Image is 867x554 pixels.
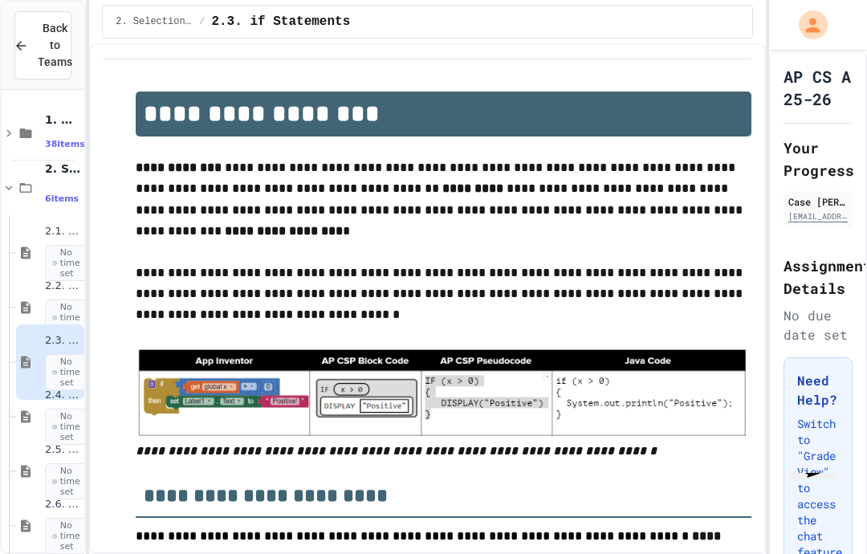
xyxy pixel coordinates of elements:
span: 6 items [45,193,79,204]
span: 2.5. Compound Boolean Expressions [45,443,81,457]
span: No time set [45,463,92,500]
div: My Account [782,6,832,43]
span: No time set [45,245,92,282]
div: No due date set [784,306,853,344]
span: 2.2. Boolean Expressions [45,279,81,293]
span: 2. Selection and Iteration [45,161,81,176]
span: 38 items [45,139,85,149]
div: Case [PERSON_NAME] [788,194,848,209]
span: 1. Using Objects and Methods [45,112,81,127]
button: Back to Teams [14,11,71,79]
span: 2.1. Algorithms with Selection and Repetition [45,225,81,238]
span: / [199,15,205,28]
span: No time set [45,299,92,336]
h2: Assignment Details [784,255,853,299]
iframe: chat widget [783,473,854,541]
span: 2.3. if Statements [211,12,350,31]
span: No time set [45,409,92,446]
span: 2.6. Comparing Boolean Expressions ([PERSON_NAME] Laws) [45,498,81,511]
h3: Need Help? [797,371,839,409]
span: 2.4. Nested if Statements [45,389,81,402]
h2: Your Progress [784,136,853,181]
span: No time set [45,354,92,391]
span: 2. Selection and Iteration [116,15,193,28]
h1: AP CS A 25-26 [784,65,853,110]
span: 2.3. if Statements [45,334,81,348]
span: Back to Teams [38,20,72,71]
